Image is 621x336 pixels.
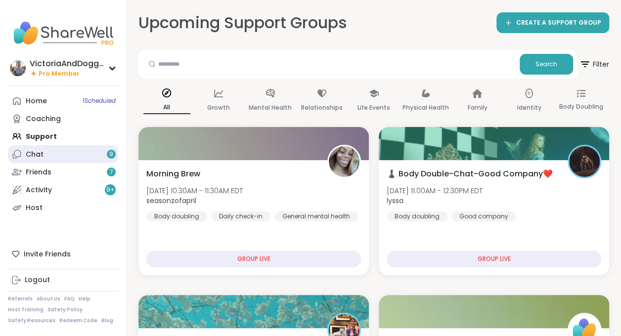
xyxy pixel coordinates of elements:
span: 9 [109,150,113,159]
span: Filter [579,52,609,76]
p: Family [467,102,487,114]
a: Safety Resources [8,317,55,324]
a: Home1Scheduled [8,92,118,110]
img: seasonzofapril [329,146,359,177]
span: 9 + [106,186,115,194]
span: CREATE A SUPPORT GROUP [516,19,601,27]
div: Coaching [26,114,61,124]
span: Morning Brew [146,168,200,180]
p: Physical Health [402,102,449,114]
button: Filter [579,50,609,79]
span: [DATE] 10:30AM - 11:30AM EDT [146,186,243,196]
p: Life Events [357,102,390,114]
img: VictoriaAndDoggie [10,60,26,76]
div: VictoriaAndDoggie [30,58,104,69]
div: Chat [26,150,44,160]
img: ShareWell Nav Logo [8,16,118,50]
p: Relationships [301,102,343,114]
div: Home [26,96,47,106]
a: Safety Policy [47,306,83,313]
b: seasonzofapril [146,196,196,206]
span: [DATE] 11:00AM - 12:30PM EDT [387,186,483,196]
a: Referrals [8,295,33,302]
span: Search [535,60,557,69]
div: General mental health [274,211,358,221]
a: CREATE A SUPPORT GROUP [496,12,609,33]
a: About Us [37,295,60,302]
div: Host [26,203,43,213]
p: Mental Health [249,102,292,114]
div: Activity [26,185,52,195]
a: Host Training [8,306,44,313]
a: Help [79,295,90,302]
a: Host [8,199,118,216]
div: Body doubling [387,211,447,221]
div: Logout [25,275,50,285]
b: lyssa [387,196,403,206]
div: GROUP LIVE [146,251,361,267]
div: GROUP LIVE [387,251,601,267]
p: All [143,101,190,114]
span: 7 [110,168,113,176]
div: Body doubling [146,211,207,221]
div: Invite Friends [8,245,118,263]
span: Pro Member [39,70,80,78]
a: Redeem Code [59,317,97,324]
span: 1 Scheduled [83,97,116,105]
div: Friends [26,168,51,177]
p: Body Doubling [559,101,603,113]
button: Search [520,54,573,75]
a: Coaching [8,110,118,127]
p: Growth [207,102,230,114]
a: Chat9 [8,145,118,163]
a: Logout [8,271,118,289]
a: Activity9+ [8,181,118,199]
h2: Upcoming Support Groups [138,12,347,34]
a: FAQ [64,295,75,302]
img: lyssa [569,146,600,177]
div: Good company [451,211,516,221]
a: Blog [101,317,113,324]
span: ♟️ Body Double-Chat-Good Company❤️ [387,168,553,180]
a: Friends7 [8,163,118,181]
p: Identity [517,102,541,114]
div: Daily check-in [211,211,270,221]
